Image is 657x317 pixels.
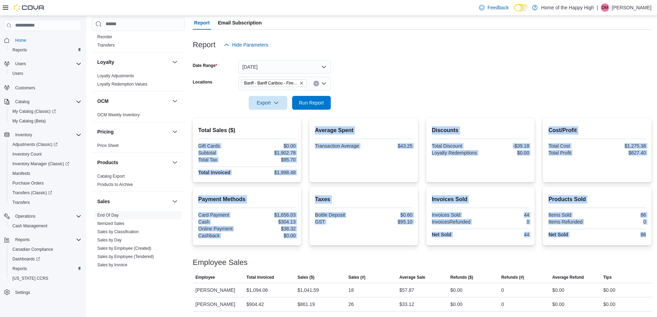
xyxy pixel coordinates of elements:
a: Reports [10,265,30,273]
span: Sales by Day [97,237,122,243]
button: Reports [12,236,32,244]
div: $38.32 [248,226,296,231]
div: 0 [599,219,646,225]
span: Users [12,71,23,76]
span: Reports [10,46,81,54]
button: Pricing [171,128,179,136]
span: Feedback [487,4,508,11]
span: Transfers [12,200,30,205]
div: $1,041.59 [297,286,319,294]
div: Products [92,172,185,191]
div: [PERSON_NAME] [193,297,244,311]
span: Users [10,69,81,78]
span: My Catalog (Beta) [10,117,81,125]
a: Inventory Manager (Classic) [7,159,84,169]
span: Operations [12,212,81,220]
div: Items Refunded [548,219,596,225]
span: Home [12,36,81,44]
span: Catalog [12,98,81,106]
a: Users [10,69,26,78]
a: Itemized Sales [97,221,125,226]
span: Adjustments (Classic) [12,142,58,147]
a: Transfers [97,43,115,48]
span: Purchase Orders [10,179,81,187]
a: OCM Weekly Inventory [97,112,140,117]
span: Average Refund [552,275,584,280]
div: Invoices Sold [432,212,479,218]
div: $861.19 [297,300,315,308]
div: Transaction Average [315,143,362,149]
span: Tips [603,275,611,280]
span: Cash Management [12,223,47,229]
span: DM [602,3,608,12]
div: $304.13 [248,219,296,225]
a: Price Sheet [97,143,119,148]
p: Home of the Happy High [541,3,594,12]
div: $904.42 [247,300,264,308]
div: 0 [501,286,504,294]
button: [US_STATE] CCRS [7,274,84,283]
a: Settings [12,288,33,297]
button: Export [249,96,287,110]
a: Transfers (Classic) [10,189,55,197]
span: Transfers (Classic) [12,190,52,196]
button: Pricing [97,128,169,135]
span: Canadian Compliance [12,247,53,252]
div: 44 [482,212,529,218]
span: Manifests [10,169,81,178]
input: Dark Mode [514,4,529,11]
button: Purchase Orders [7,178,84,188]
h3: Report [193,41,216,49]
div: Gift Cards [198,143,246,149]
span: Reports [15,237,30,242]
h3: OCM [97,98,109,105]
p: | [597,3,598,12]
h2: Payment Methods [198,195,296,204]
h2: Discounts [432,126,529,135]
div: $1,998.48 [248,170,296,175]
div: $1,275.38 [599,143,646,149]
div: $95.70 [248,157,296,162]
div: 44 [482,232,529,237]
a: Transfers [10,198,32,207]
span: Purchase Orders [12,180,44,186]
h3: Products [97,159,118,166]
p: [PERSON_NAME] [612,3,651,12]
div: $1,902.78 [248,150,296,156]
button: Home [1,35,84,45]
span: Operations [15,214,36,219]
div: 86 [599,212,646,218]
span: Home [15,38,26,43]
div: $43.25 [365,143,412,149]
div: Total Cost [548,143,596,149]
button: Operations [1,211,84,221]
div: $1,656.03 [248,212,296,218]
a: Cash Management [10,222,50,230]
div: $0.00 [552,286,564,294]
div: 26 [348,300,354,308]
button: Settings [1,287,84,297]
button: Operations [12,212,38,220]
button: Reports [7,45,84,55]
a: Customers [12,84,38,92]
a: Adjustments (Classic) [10,140,60,149]
button: My Catalog (Beta) [7,116,84,126]
a: Home [12,36,29,44]
span: Sales (#) [348,275,365,280]
button: Loyalty [97,59,169,66]
button: Products [97,159,169,166]
a: Feedback [476,1,511,14]
div: $0.60 [365,212,412,218]
strong: Net Sold [432,232,451,237]
button: Run Report [292,96,331,110]
a: [US_STATE] CCRS [10,274,51,283]
a: Products to Archive [97,182,133,187]
button: Sales [171,197,179,206]
div: Cashback [198,233,246,238]
span: Banff - Banff Caribou - Fire & Flower [241,79,307,87]
a: Catalog Export [97,174,125,179]
div: 86 [599,232,646,237]
div: 0 [501,300,504,308]
span: Inventory Count [12,151,42,157]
